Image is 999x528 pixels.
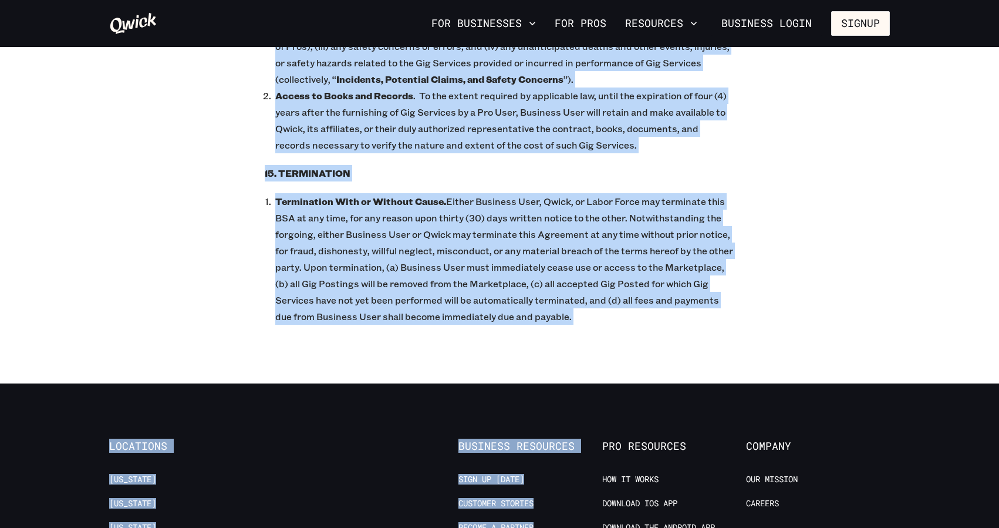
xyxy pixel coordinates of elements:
a: [US_STATE] [109,474,156,485]
span: Locations [109,440,253,453]
a: Download IOS App [602,498,677,509]
a: How it Works [602,474,659,485]
a: Careers [746,498,779,509]
a: Customer stories [458,498,534,509]
p: . To the extent required by applicable law, until the expiration of four (4) years after the furn... [275,88,734,153]
span: Business Resources [458,440,602,453]
span: Company [746,440,890,453]
a: Our Mission [746,474,798,485]
a: Sign up [DATE] [458,474,524,485]
a: [US_STATE] [109,498,156,509]
a: For Pros [550,14,611,33]
b: Termination With or Without Cause. [275,195,446,207]
span: Pro Resources [602,440,746,453]
p: Either Business User, Qwick, or Labor Force may terminate this BSA at any time, for any reason up... [275,193,734,325]
b: Incidents, Potential Claims, and Safety Concerns [336,73,563,85]
button: Signup [831,11,890,36]
b: 15. TERMINATION [265,167,350,179]
b: Access to Books and Records [275,89,413,102]
button: For Businesses [427,14,541,33]
a: Business Login [711,11,822,36]
button: Resources [620,14,702,33]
